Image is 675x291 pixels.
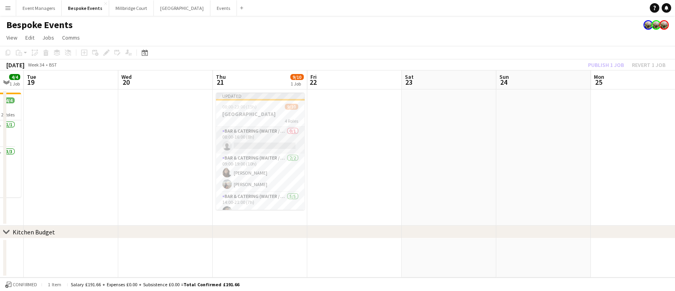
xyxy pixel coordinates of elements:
app-user-avatar: Staffing Manager [651,20,661,30]
span: Comms [62,34,80,41]
span: Week 34 [26,62,46,68]
span: Tue [27,73,36,80]
app-user-avatar: Staffing Manager [659,20,669,30]
span: Thu [216,73,226,80]
span: 22 [309,78,317,87]
span: 21 [215,78,226,87]
span: 23 [404,78,414,87]
button: Events [210,0,237,16]
app-card-role: Bar & Catering (Waiter / waitress)2/209:00-19:00 (10h)[PERSON_NAME][PERSON_NAME] [216,154,304,192]
div: [DATE] [6,61,25,69]
span: 4 Roles [285,118,298,124]
a: Edit [22,32,38,43]
div: Updated [216,93,304,99]
div: 1 Job [9,81,20,87]
span: Sat [405,73,414,80]
button: [GEOGRAPHIC_DATA] [154,0,210,16]
span: 4/4 [4,97,15,103]
span: Confirmed [13,282,37,287]
span: 4/4 [9,74,20,80]
span: 2 Roles [1,112,15,118]
a: View [3,32,21,43]
span: 9/10 [285,104,298,110]
span: 25 [593,78,604,87]
span: View [6,34,17,41]
span: Edit [25,34,34,41]
span: Wed [121,73,132,80]
div: BST [49,62,57,68]
app-user-avatar: Staffing Manager [643,20,653,30]
app-card-role: Bar & Catering (Waiter / waitress)0/108:00-16:00 (8h) [216,127,304,154]
app-card-role: Bar & Catering (Waiter / waitress)5/514:00-21:00 (7h)[PERSON_NAME] [216,192,304,265]
h3: [GEOGRAPHIC_DATA] [216,110,304,118]
span: Mon [594,73,604,80]
button: Bespoke Events [62,0,109,16]
span: Sun [499,73,509,80]
app-job-card: Updated08:00-23:00 (15h)9/10[GEOGRAPHIC_DATA]4 RolesBar & Catering (Waiter / waitress)0/108:00-16... [216,93,304,210]
button: Millbridge Court [109,0,154,16]
span: Fri [310,73,317,80]
div: 1 Job [291,81,303,87]
div: Salary £191.66 + Expenses £0.00 + Subsistence £0.00 = [71,281,239,287]
span: 19 [26,78,36,87]
span: 9/10 [290,74,304,80]
button: Confirmed [4,280,38,289]
span: 20 [120,78,132,87]
a: Comms [59,32,83,43]
h1: Bespoke Events [6,19,73,31]
button: Event Managers [16,0,62,16]
span: 1 item [45,281,64,287]
span: 24 [498,78,509,87]
span: Total Confirmed £191.66 [183,281,239,287]
div: Kitchen Budget [13,228,55,236]
span: 08:00-23:00 (15h) [222,104,257,110]
a: Jobs [39,32,57,43]
span: Jobs [42,34,54,41]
